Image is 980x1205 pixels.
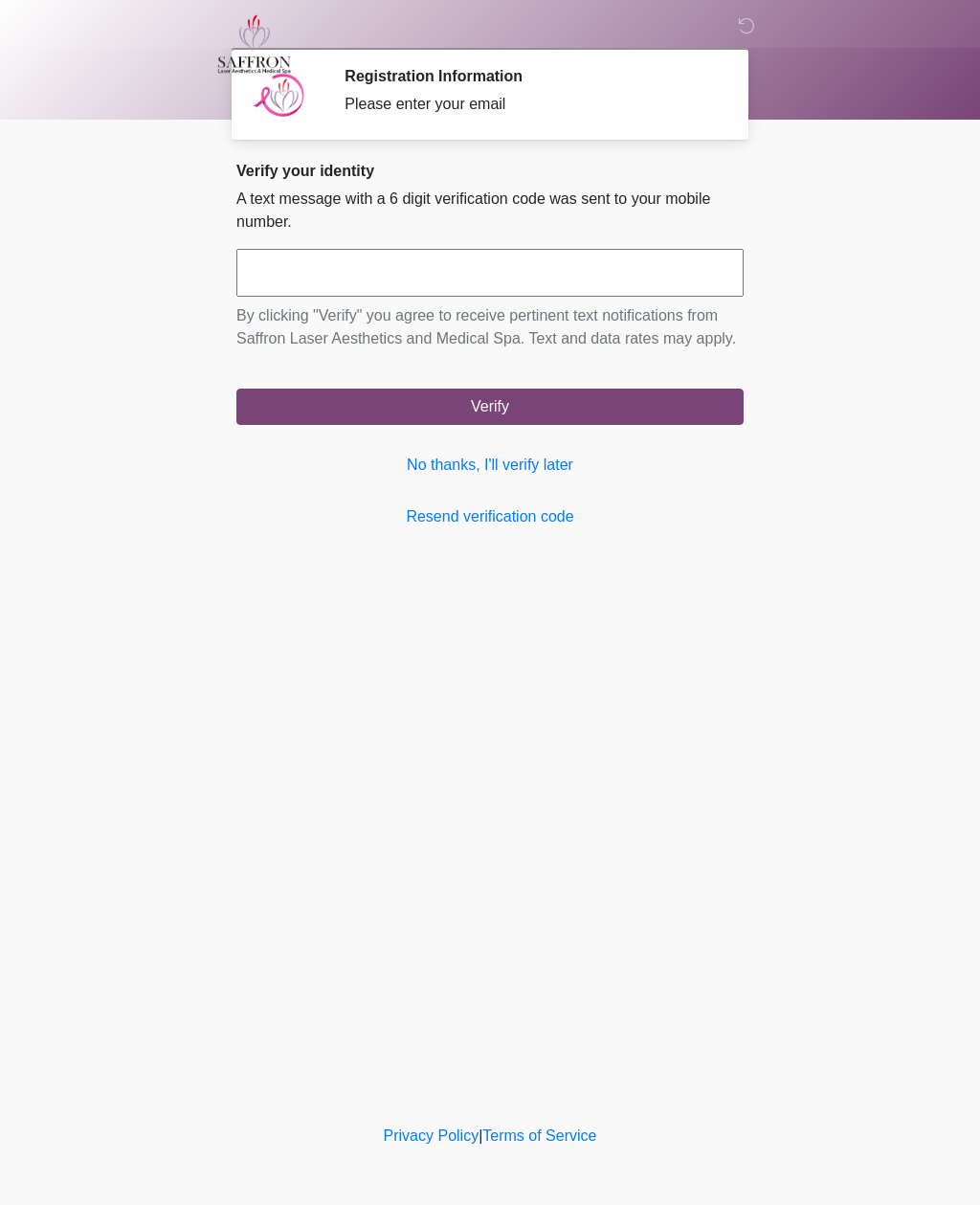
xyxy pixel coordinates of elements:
a: Terms of Service [482,1127,596,1144]
p: A text message with a 6 digit verification code was sent to your mobile number. [236,188,744,234]
img: Saffron Laser Aesthetics and Medical Spa Logo [217,14,292,74]
a: | [479,1127,482,1144]
a: Privacy Policy [384,1127,479,1144]
p: By clicking "Verify" you agree to receive pertinent text notifications from Saffron Laser Aesthet... [236,304,744,350]
a: No thanks, I'll verify later [236,454,744,477]
img: Agent Avatar [251,67,308,124]
a: Resend verification code [236,505,744,528]
div: Please enter your email [345,93,715,116]
h2: Verify your identity [236,162,744,180]
button: Verify [236,389,744,425]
